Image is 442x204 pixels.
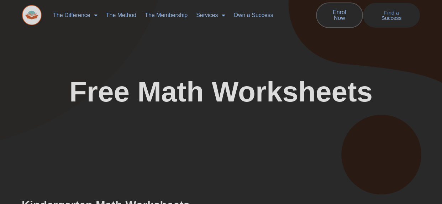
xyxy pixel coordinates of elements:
[102,7,141,23] a: The Method
[49,7,293,23] nav: Menu
[327,10,352,21] span: Enrol Now
[49,7,102,23] a: The Difference
[230,7,278,23] a: Own a Success
[316,2,363,28] a: Enrol Now
[22,78,420,106] h2: Free Math Worksheets
[141,7,192,23] a: The Membership
[192,7,229,23] a: Services
[363,3,420,28] a: Find a Success
[374,10,409,21] span: Find a Success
